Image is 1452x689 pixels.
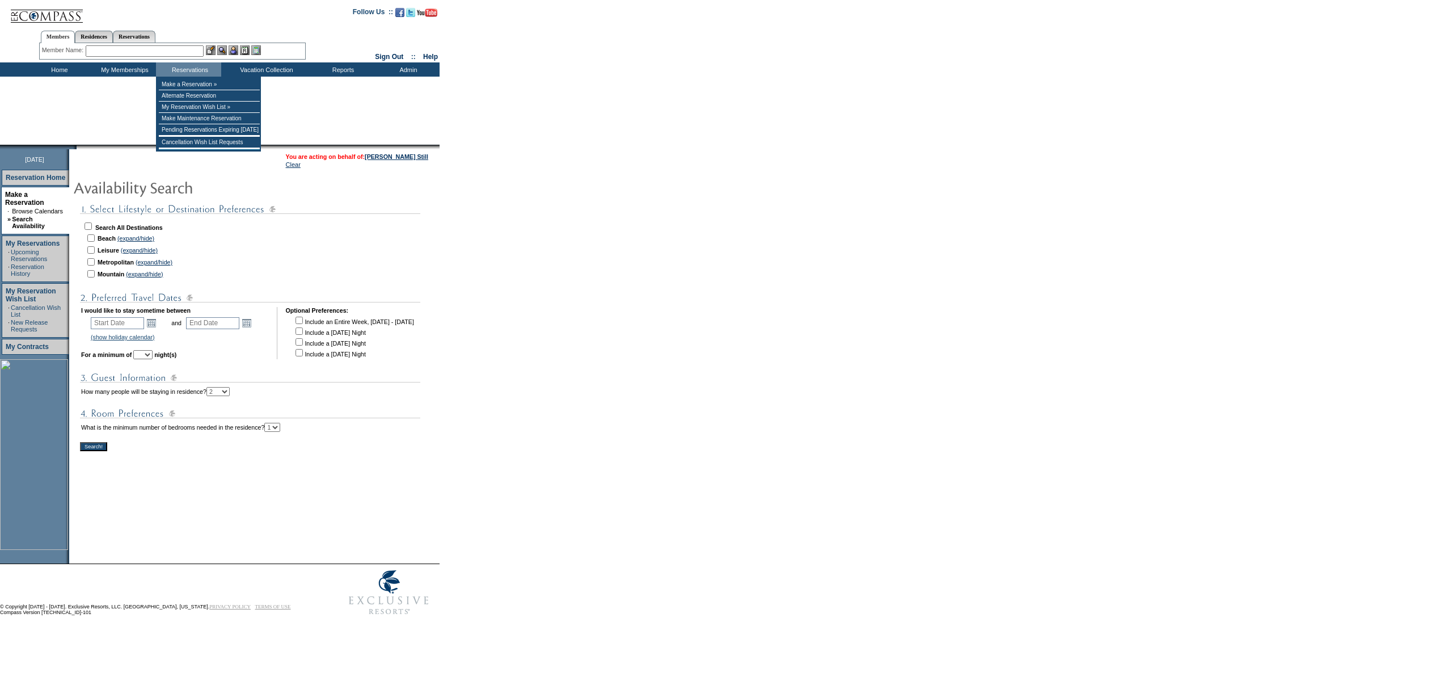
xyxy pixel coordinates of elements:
img: Exclusive Resorts [338,564,440,621]
input: Date format: M/D/Y. Shortcut keys: [T] for Today. [UP] or [.] for Next Day. [DOWN] or [,] for Pre... [91,317,144,329]
a: (expand/hide) [126,271,163,278]
a: Reservation Home [6,174,65,182]
td: My Memberships [91,62,156,77]
span: [DATE] [25,156,44,163]
td: Reports [309,62,374,77]
b: Mountain [98,271,124,278]
img: Follow us on Twitter [406,8,415,17]
td: · [7,208,11,215]
a: Clear [286,161,301,168]
b: Metropolitan [98,259,134,266]
a: My Reservations [6,240,60,247]
b: » [7,216,11,222]
a: Residences [75,31,113,43]
a: Reservation History [11,263,44,277]
a: Help [423,53,438,61]
a: (expand/hide) [117,235,154,242]
a: Open the calendar popup. [240,317,253,329]
a: (show holiday calendar) [91,334,155,341]
td: My Reservation Wish List » [159,102,260,113]
b: Search All Destinations [95,224,163,231]
img: Subscribe to our YouTube Channel [417,9,437,17]
td: · [8,249,10,262]
td: · [8,304,10,318]
img: b_edit.gif [206,45,216,55]
b: Leisure [98,247,119,254]
td: Pending Reservations Expiring [DATE] [159,124,260,136]
td: · [8,319,10,333]
a: PRIVACY POLICY [209,604,251,610]
img: b_calculator.gif [251,45,261,55]
td: Include an Entire Week, [DATE] - [DATE] Include a [DATE] Night Include a [DATE] Night Include a [... [293,315,413,358]
td: Make a Reservation » [159,79,260,90]
a: Subscribe to our YouTube Channel [417,11,437,18]
a: Make a Reservation [5,191,44,207]
a: Cancellation Wish List [11,304,61,318]
td: Admin [374,62,440,77]
td: Cancellation Wish List Requests [159,137,260,148]
b: night(s) [154,351,176,358]
span: You are acting on behalf of: [286,153,428,160]
a: TERMS OF USE [255,604,291,610]
img: View [217,45,227,55]
a: (expand/hide) [136,259,172,266]
td: Reservations [156,62,221,77]
td: How many people will be staying in residence? [81,387,230,396]
td: and [170,315,183,331]
td: · [8,263,10,277]
a: Follow us on Twitter [406,11,415,18]
b: Beach [98,235,116,242]
img: blank.gif [77,145,78,149]
a: Open the calendar popup. [145,317,158,329]
td: Follow Us :: [353,7,393,20]
b: I would like to stay sometime between [81,307,191,314]
input: Date format: M/D/Y. Shortcut keys: [T] for Today. [UP] or [.] for Next Day. [DOWN] or [,] for Pre... [186,317,239,329]
b: Optional Preferences: [285,307,348,314]
a: My Reservation Wish List [6,287,56,303]
img: Reservations [240,45,250,55]
span: :: [411,53,416,61]
td: Alternate Reservation [159,90,260,102]
a: Search Availability [12,216,45,229]
a: Reservations [113,31,155,43]
a: Sign Out [375,53,403,61]
a: New Release Requests [11,319,48,333]
input: Search! [80,442,107,451]
td: What is the minimum number of bedrooms needed in the residence? [81,423,280,432]
img: Become our fan on Facebook [395,8,404,17]
a: Browse Calendars [12,208,63,215]
a: Upcoming Reservations [11,249,47,262]
td: Vacation Collection [221,62,309,77]
div: Member Name: [42,45,86,55]
td: Home [26,62,91,77]
a: Members [41,31,75,43]
img: promoShadowLeftCorner.gif [73,145,77,149]
a: (expand/hide) [121,247,158,254]
td: Make Maintenance Reservation [159,113,260,124]
a: Become our fan on Facebook [395,11,404,18]
img: pgTtlAvailabilitySearch.gif [73,176,300,199]
a: [PERSON_NAME] Still [365,153,428,160]
img: Impersonate [229,45,238,55]
b: For a minimum of [81,351,132,358]
a: My Contracts [6,343,49,351]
